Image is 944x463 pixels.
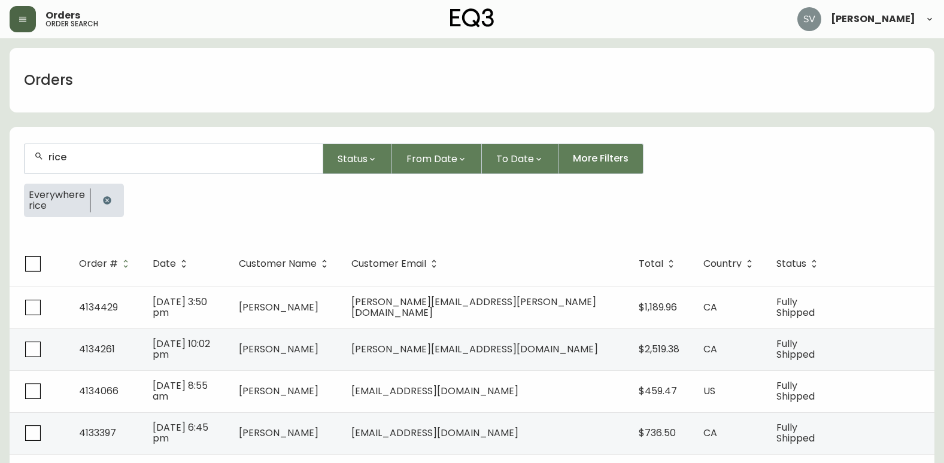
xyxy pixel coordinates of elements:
span: Fully Shipped [776,337,815,361]
img: logo [450,8,494,28]
span: Status [776,260,806,267]
button: Status [323,144,392,174]
span: Customer Name [239,258,332,269]
span: [PERSON_NAME] [239,426,318,440]
span: 4134429 [79,300,118,314]
span: Fully Shipped [776,295,815,319]
span: Country [703,258,757,269]
span: Status [776,258,822,269]
h1: Orders [24,70,73,90]
span: [EMAIL_ADDRESS][DOMAIN_NAME] [351,426,518,440]
span: Total [639,258,679,269]
button: To Date [482,144,558,174]
span: $736.50 [639,426,676,440]
input: Search [48,151,313,163]
span: CA [703,426,717,440]
span: Order # [79,258,133,269]
span: Status [338,151,368,166]
span: [DATE] 8:55 am [153,379,208,403]
span: Orders [45,11,80,20]
span: rice [29,200,85,211]
span: US [703,384,715,398]
span: Customer Email [351,258,442,269]
span: Date [153,258,192,269]
span: [PERSON_NAME] [239,300,318,314]
h5: order search [45,20,98,28]
span: [PERSON_NAME][EMAIL_ADDRESS][DOMAIN_NAME] [351,342,598,356]
span: Total [639,260,663,267]
span: [DATE] 6:45 pm [153,421,208,445]
span: More Filters [573,152,629,165]
span: [PERSON_NAME] [239,342,318,356]
span: [EMAIL_ADDRESS][DOMAIN_NAME] [351,384,518,398]
span: [PERSON_NAME] [239,384,318,398]
span: 4134261 [79,342,115,356]
span: $2,519.38 [639,342,679,356]
span: [PERSON_NAME][EMAIL_ADDRESS][PERSON_NAME][DOMAIN_NAME] [351,295,596,319]
span: [DATE] 3:50 pm [153,295,207,319]
span: Fully Shipped [776,421,815,445]
span: CA [703,342,717,356]
span: 4133397 [79,426,116,440]
span: $1,189.96 [639,300,677,314]
span: [DATE] 10:02 pm [153,337,210,361]
span: Fully Shipped [776,379,815,403]
span: Customer Email [351,260,426,267]
span: Everywhere [29,190,85,200]
span: [PERSON_NAME] [831,14,915,24]
button: More Filters [558,144,644,174]
span: CA [703,300,717,314]
span: 4134066 [79,384,119,398]
span: To Date [496,151,534,166]
span: From Date [406,151,457,166]
button: From Date [392,144,482,174]
img: 0ef69294c49e88f033bcbeb13310b844 [797,7,821,31]
span: Country [703,260,742,267]
span: Customer Name [239,260,317,267]
span: Order # [79,260,118,267]
span: $459.47 [639,384,677,398]
span: Date [153,260,176,267]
